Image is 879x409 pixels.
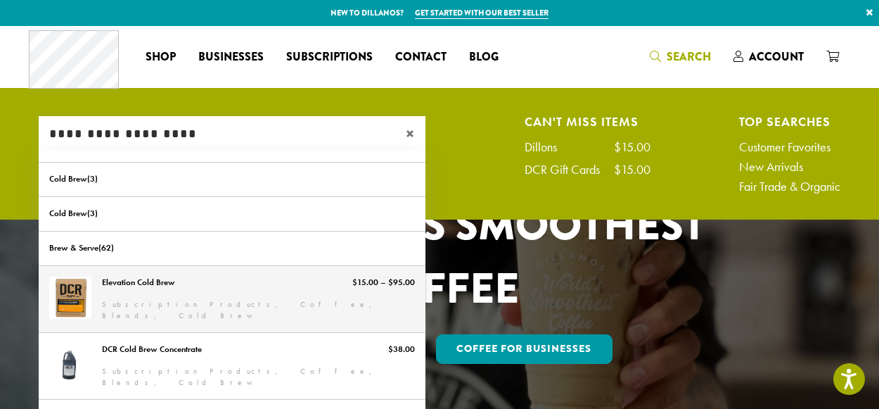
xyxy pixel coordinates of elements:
span: Account [749,49,804,65]
a: Shop [134,46,187,68]
a: Search [639,45,722,68]
div: $15.00 [614,141,650,153]
span: Blog [469,49,499,66]
a: Fair Trade & Organic [739,180,840,193]
span: Subscriptions [286,49,373,66]
a: Get started with our best seller [415,7,548,19]
a: Coffee For Businesses [436,334,613,364]
div: $15.00 [614,163,650,176]
span: Businesses [198,49,264,66]
a: Customer Favorites [739,141,840,153]
div: DCR Gift Cards [525,163,614,176]
h4: Can't Miss Items [525,116,650,127]
span: × [406,125,425,142]
div: Dillons [525,141,571,153]
h1: CELEBRATING 33 YEARS OF THE WORLD’S SMOOTHEST COFFEE [131,130,748,320]
span: Contact [395,49,447,66]
a: New Arrivals [739,161,840,173]
h4: Top Searches [739,116,840,127]
span: Shop [146,49,176,66]
span: Search [667,49,711,65]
